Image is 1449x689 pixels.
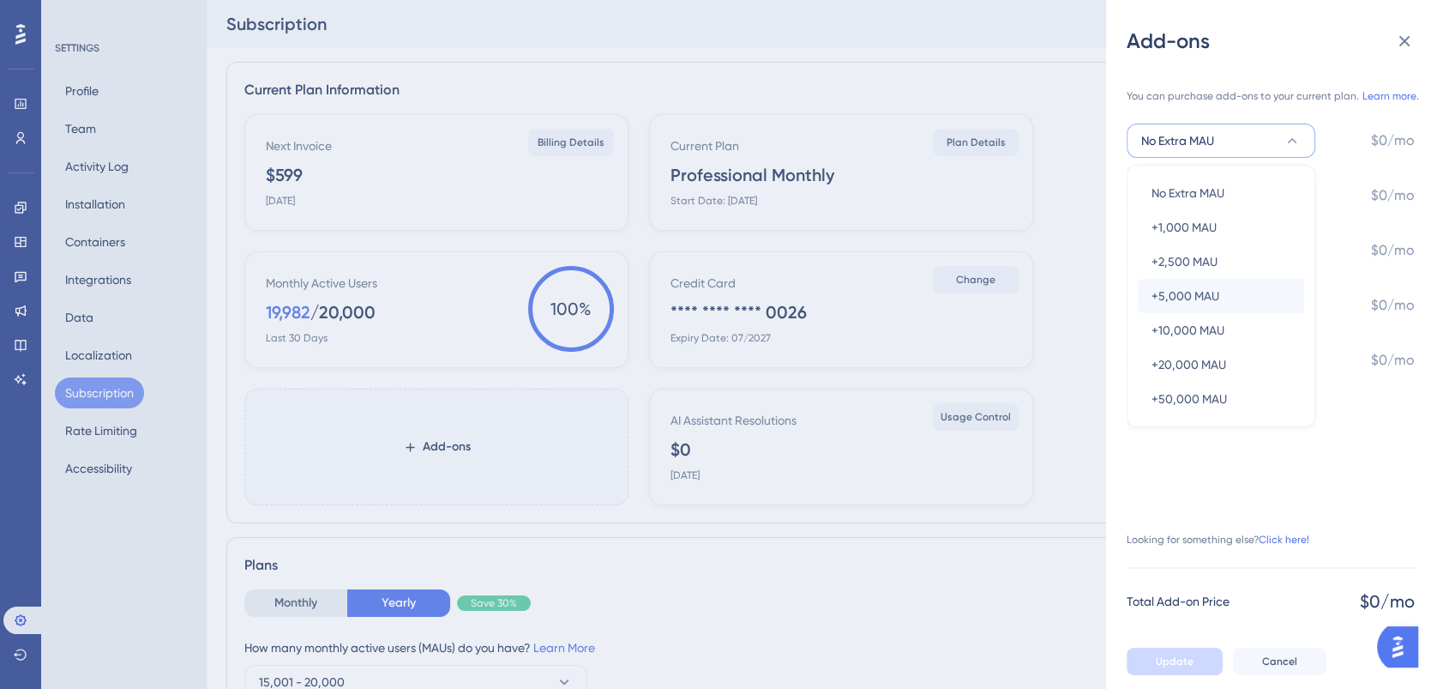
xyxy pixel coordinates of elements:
button: +1,000 MAU [1138,210,1304,245]
div: Add-ons [1127,27,1428,55]
button: Cancel [1233,648,1326,675]
span: Cancel [1262,655,1297,668]
span: No Extra MAU [1141,130,1214,151]
span: +10,000 MAU [1151,320,1224,341]
a: Click here! [1259,533,1309,547]
button: +20,000 MAU [1138,348,1304,382]
button: +50,000 MAU [1138,382,1304,416]
button: No Extra MAU [1127,124,1315,158]
span: You can purchase add-ons to your current plan. [1127,89,1359,103]
button: No Extra MAU [1138,176,1304,210]
span: $0/mo [1371,130,1415,151]
span: No Extra MAU [1151,183,1224,203]
span: $0/mo [1371,350,1415,371]
button: +2,500 MAU [1138,245,1304,279]
span: +1,000 MAU [1151,217,1217,238]
span: $0/mo [1360,589,1415,613]
span: +20,000 MAU [1151,354,1226,375]
button: Update [1127,648,1223,675]
span: +5,000 MAU [1151,286,1219,306]
span: Update [1156,655,1193,668]
span: $0/mo [1371,295,1415,316]
button: +10,000 MAU [1138,313,1304,348]
span: +50,000 MAU [1151,389,1227,409]
iframe: UserGuiding AI Assistant Launcher [1377,621,1428,673]
a: Learn more. [1362,89,1419,103]
span: Looking for something else? [1127,533,1259,547]
span: +2,500 MAU [1151,251,1218,272]
span: $0/mo [1371,185,1415,206]
button: +5,000 MAU [1138,279,1304,313]
span: $0/mo [1371,240,1415,261]
span: Total Add-on Price [1127,591,1230,612]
